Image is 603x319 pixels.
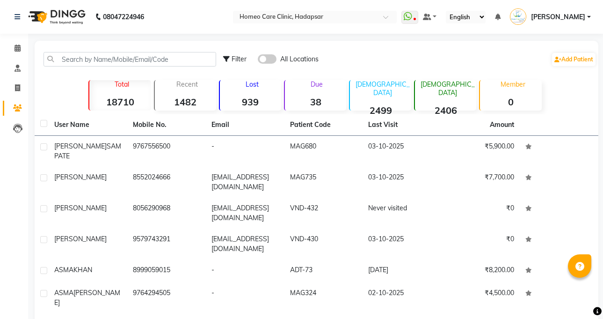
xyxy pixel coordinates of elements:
[284,260,363,282] td: ADT-73
[54,142,107,150] span: [PERSON_NAME]
[127,167,206,198] td: 8552024666
[206,114,284,136] th: Email
[155,96,216,108] strong: 1482
[441,229,520,260] td: ₹0
[415,104,476,116] strong: 2406
[510,8,526,25] img: Dr Nupur Jain
[54,289,120,307] span: [PERSON_NAME]
[441,198,520,229] td: ₹0
[484,80,541,89] p: Member
[127,114,206,136] th: Mobile No.
[206,167,284,198] td: [EMAIL_ADDRESS][DOMAIN_NAME]
[206,198,284,229] td: [EMAIL_ADDRESS][DOMAIN_NAME]
[552,53,596,66] a: Add Patient
[103,4,144,30] b: 08047224946
[54,173,107,181] span: [PERSON_NAME]
[287,80,346,89] p: Due
[441,136,520,167] td: ₹5,900.00
[285,96,346,108] strong: 38
[363,114,441,136] th: Last Visit
[49,114,127,136] th: User Name
[89,96,151,108] strong: 18710
[206,229,284,260] td: [EMAIL_ADDRESS][DOMAIN_NAME]
[280,54,319,64] span: All Locations
[480,96,541,108] strong: 0
[206,260,284,282] td: -
[73,266,92,274] span: KHAN
[220,96,281,108] strong: 939
[127,282,206,313] td: 9764294505
[284,114,363,136] th: Patient Code
[127,198,206,229] td: 8056290968
[350,104,411,116] strong: 2499
[127,260,206,282] td: 8999059015
[354,80,411,97] p: [DEMOGRAPHIC_DATA]
[419,80,476,97] p: [DEMOGRAPHIC_DATA]
[44,52,216,67] input: Search by Name/Mobile/Email/Code
[363,136,441,167] td: 03-10-2025
[224,80,281,89] p: Lost
[531,12,585,22] span: [PERSON_NAME]
[206,136,284,167] td: -
[54,289,73,297] span: ASMA
[54,204,107,212] span: [PERSON_NAME]
[441,167,520,198] td: ₹7,700.00
[206,282,284,313] td: -
[363,198,441,229] td: Never visited
[284,167,363,198] td: MAG735
[564,282,594,310] iframe: chat widget
[24,4,88,30] img: logo
[363,167,441,198] td: 03-10-2025
[363,229,441,260] td: 03-10-2025
[441,282,520,313] td: ₹4,500.00
[363,282,441,313] td: 02-10-2025
[484,114,520,135] th: Amount
[363,260,441,282] td: [DATE]
[127,229,206,260] td: 9579743291
[284,136,363,167] td: MAG680
[284,198,363,229] td: VND-432
[284,282,363,313] td: MAG324
[54,235,107,243] span: [PERSON_NAME]
[232,55,247,63] span: Filter
[54,266,73,274] span: ASMA
[127,136,206,167] td: 9767556500
[93,80,151,89] p: Total
[159,80,216,89] p: Recent
[441,260,520,282] td: ₹8,200.00
[284,229,363,260] td: VND-430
